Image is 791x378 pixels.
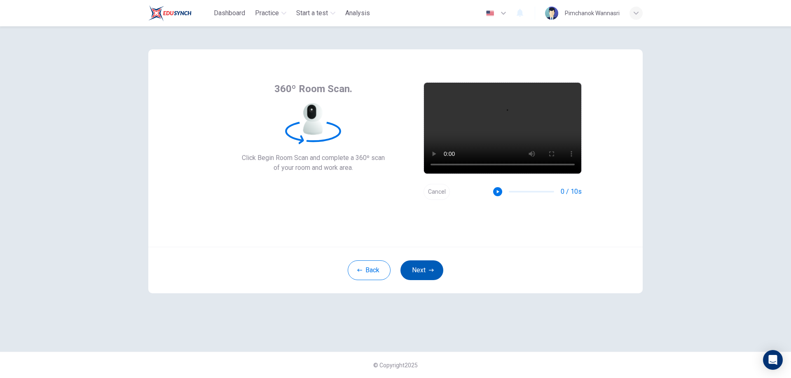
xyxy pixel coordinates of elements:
[242,163,385,173] span: of your room and work area.
[565,8,620,18] div: Pimchanok Wannasri
[424,184,450,200] button: Cancel
[255,8,279,18] span: Practice
[342,6,373,21] button: Analysis
[148,5,211,21] a: Train Test logo
[545,7,558,20] img: Profile picture
[561,187,582,197] span: 0 / 10s
[211,6,248,21] button: Dashboard
[293,6,339,21] button: Start a test
[485,10,495,16] img: en
[763,350,783,370] div: Open Intercom Messenger
[242,153,385,163] span: Click Begin Room Scan and complete a 360º scan
[345,8,370,18] span: Analysis
[400,260,443,280] button: Next
[274,82,352,95] span: 360º Room Scan.
[252,6,290,21] button: Practice
[148,5,192,21] img: Train Test logo
[296,8,328,18] span: Start a test
[214,8,245,18] span: Dashboard
[373,362,418,369] span: © Copyright 2025
[348,260,391,280] button: Back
